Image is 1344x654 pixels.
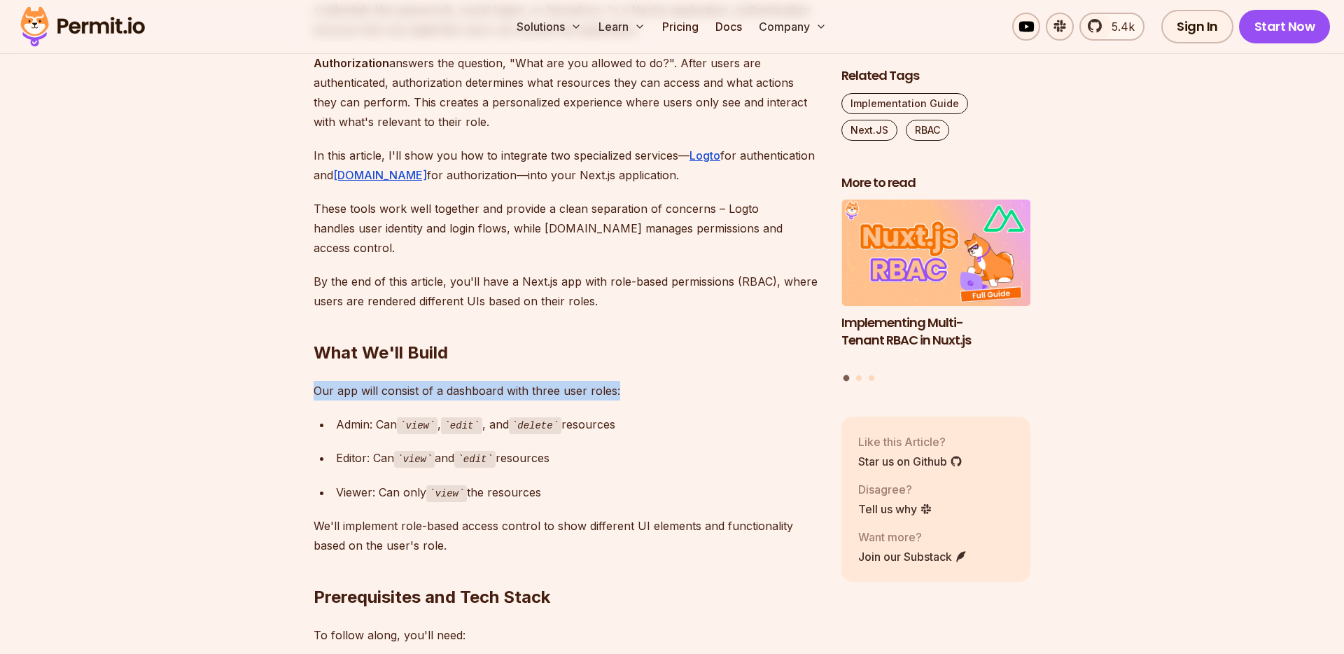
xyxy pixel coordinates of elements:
[593,13,651,41] button: Learn
[314,272,819,311] p: By the end of this article, you'll have a Next.js app with role-based permissions (RBAC), where u...
[314,381,819,401] p: Our app will consist of a dashboard with three user roles:
[657,13,704,41] a: Pricing
[509,417,561,434] code: delete
[841,120,897,141] a: Next.JS
[858,529,967,545] p: Want more?
[314,56,389,70] strong: Authorization
[454,451,495,468] code: edit
[1103,18,1135,35] span: 5.4k
[336,415,819,435] div: Admin: Can , , and resources
[336,448,819,468] div: Editor: Can and resources
[858,501,932,517] a: Tell us why
[841,200,1030,307] img: Implementing Multi-Tenant RBAC in Nuxt.js
[710,13,748,41] a: Docs
[841,200,1030,384] div: Posts
[843,375,850,382] button: Go to slide 1
[314,625,819,645] p: To follow along, you'll need:
[314,530,819,608] h2: Prerequisites and Tech Stack
[841,93,968,114] a: Implementation Guide
[336,482,819,503] div: Viewer: Can only the resources
[314,199,819,258] p: These tools work well together and provide a clean separation of concerns – Logto handles user id...
[314,53,819,132] p: answers the question, "What are you allowed to do?". After users are authenticated, authorization...
[841,67,1030,85] h2: Related Tags
[841,314,1030,349] h3: Implementing Multi-Tenant RBAC in Nuxt.js
[841,200,1030,367] a: Implementing Multi-Tenant RBAC in Nuxt.jsImplementing Multi-Tenant RBAC in Nuxt.js
[441,417,482,434] code: edit
[511,13,587,41] button: Solutions
[753,13,832,41] button: Company
[841,200,1030,367] li: 1 of 3
[314,516,819,555] p: We'll implement role-based access control to show different UI elements and functionality based o...
[14,3,151,50] img: Permit logo
[333,168,427,182] a: [DOMAIN_NAME]
[1079,13,1144,41] a: 5.4k
[869,375,874,381] button: Go to slide 3
[394,451,435,468] code: view
[858,453,962,470] a: Star us on Github
[841,174,1030,192] h2: More to read
[689,148,720,162] a: Logto
[314,286,819,364] h2: What We'll Build
[397,417,437,434] code: view
[1161,10,1233,43] a: Sign In
[856,375,862,381] button: Go to slide 2
[858,548,967,565] a: Join our Substack
[858,433,962,450] p: Like this Article?
[426,485,467,502] code: view
[1239,10,1331,43] a: Start Now
[858,481,932,498] p: Disagree?
[314,146,819,185] p: In this article, I'll show you how to integrate two specialized services— for authentication and ...
[906,120,949,141] a: RBAC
